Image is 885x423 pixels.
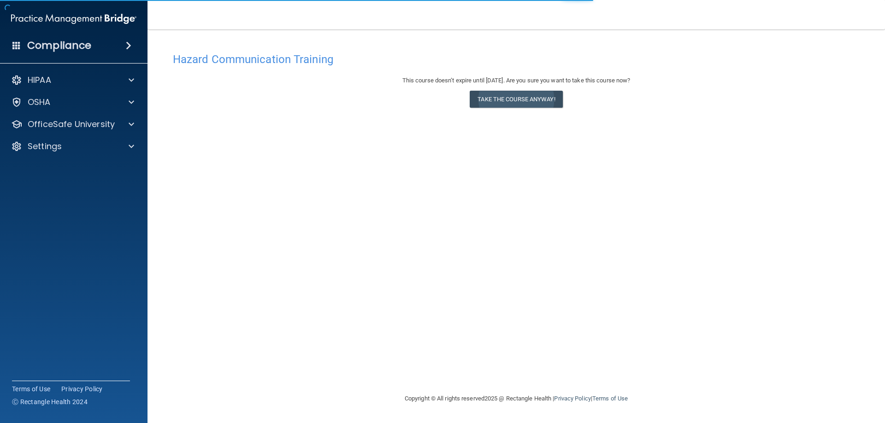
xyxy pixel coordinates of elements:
[28,119,115,130] p: OfficeSafe University
[11,75,134,86] a: HIPAA
[470,91,562,108] button: Take the course anyway!
[592,395,628,402] a: Terms of Use
[28,75,51,86] p: HIPAA
[28,97,51,108] p: OSHA
[173,75,860,86] div: This course doesn’t expire until [DATE]. Are you sure you want to take this course now?
[12,384,50,394] a: Terms of Use
[27,39,91,52] h4: Compliance
[554,395,590,402] a: Privacy Policy
[61,384,103,394] a: Privacy Policy
[11,141,134,152] a: Settings
[11,97,134,108] a: OSHA
[348,384,684,413] div: Copyright © All rights reserved 2025 @ Rectangle Health | |
[11,119,134,130] a: OfficeSafe University
[28,141,62,152] p: Settings
[11,10,136,28] img: PMB logo
[12,397,88,406] span: Ⓒ Rectangle Health 2024
[173,53,860,65] h4: Hazard Communication Training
